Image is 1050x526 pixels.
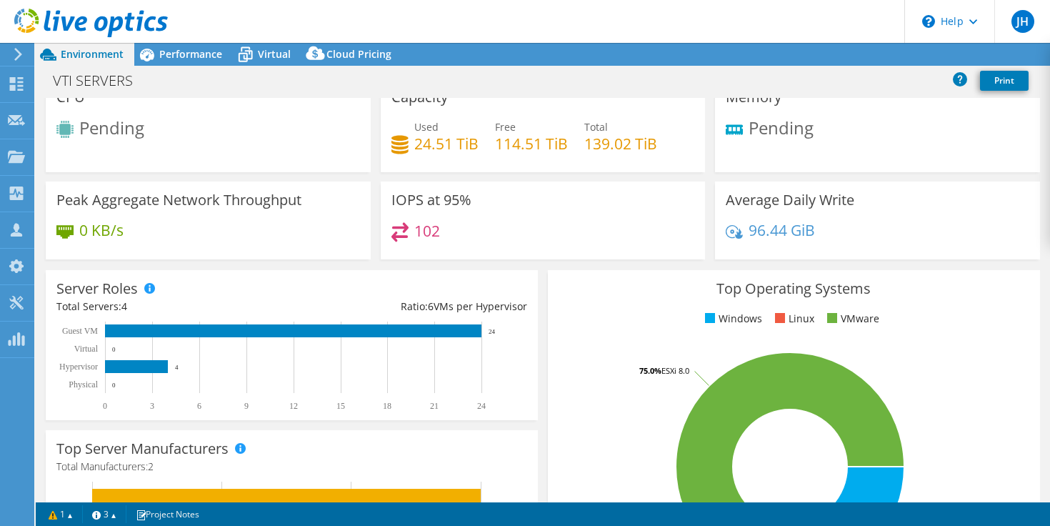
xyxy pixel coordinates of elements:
text: 24 [489,328,496,335]
h1: VTI SERVERS [46,73,155,89]
h4: 139.02 TiB [584,136,657,152]
span: Used [414,120,439,134]
li: Windows [701,311,762,327]
h3: Average Daily Write [726,192,854,208]
tspan: 75.0% [639,365,661,376]
svg: \n [922,15,935,28]
h4: 96.44 GiB [749,222,815,238]
span: 2 [148,460,154,473]
text: 6 [197,401,201,411]
h3: Top Operating Systems [559,281,1029,297]
span: JH [1011,10,1034,33]
text: Physical [69,379,98,389]
h3: CPU [56,89,85,105]
h4: Total Manufacturers: [56,459,527,475]
span: Total [584,120,608,134]
text: Hypervisor [59,362,98,372]
h4: 114.51 TiB [495,136,568,152]
a: Project Notes [126,505,209,523]
text: Virtual [74,344,99,354]
span: Environment [61,47,124,61]
text: 0 [103,401,107,411]
div: Total Servers: [56,299,291,314]
text: 18 [383,401,391,411]
span: Pending [79,116,144,139]
text: 24 [477,401,486,411]
h3: IOPS at 95% [391,192,471,208]
text: 0 [112,346,116,353]
text: Lenovo [59,502,85,512]
h3: Memory [726,89,781,105]
h4: 102 [414,223,440,239]
h3: Server Roles [56,281,138,297]
text: 12 [289,401,298,411]
text: 4 [175,364,179,371]
text: 9 [244,401,249,411]
span: Performance [159,47,222,61]
a: 1 [39,505,83,523]
text: Guest VM [62,326,98,336]
span: Virtual [258,47,291,61]
span: 4 [121,299,127,313]
h3: Peak Aggregate Network Throughput [56,192,301,208]
text: 0 [112,382,116,389]
li: VMware [824,311,879,327]
div: Ratio: VMs per Hypervisor [291,299,526,314]
span: Pending [749,116,814,139]
h4: 24.51 TiB [414,136,479,152]
span: Free [495,120,516,134]
text: 3 [150,401,154,411]
span: Cloud Pricing [326,47,391,61]
span: 6 [428,299,434,313]
text: 21 [430,401,439,411]
li: Linux [771,311,814,327]
text: 15 [336,401,345,411]
a: 3 [82,505,126,523]
tspan: ESXi 8.0 [661,365,689,376]
a: Print [980,71,1029,91]
h3: Top Server Manufacturers [56,441,229,457]
h3: Capacity [391,89,448,105]
h4: 0 KB/s [79,222,124,238]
